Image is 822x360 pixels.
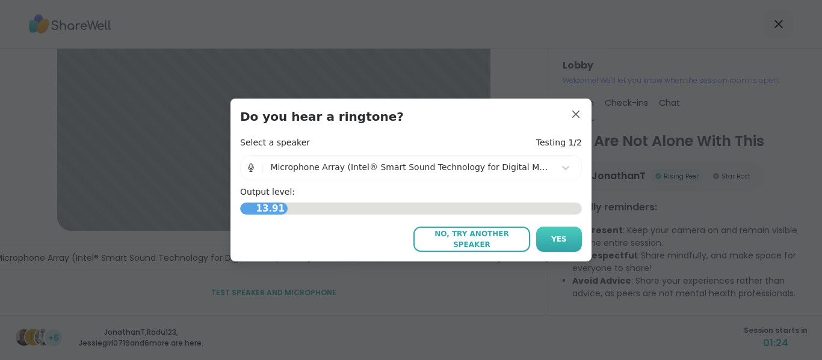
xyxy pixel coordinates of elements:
[246,156,256,180] img: Microphone
[419,228,524,250] span: No, try another speaker
[536,137,582,149] h4: Testing 1/2
[240,108,582,125] h3: Do you hear a ringtone?
[261,156,264,180] span: |
[536,227,582,252] button: Yes
[240,137,310,149] h4: Select a speaker
[253,199,288,219] span: 13.91
[551,234,567,245] span: Yes
[413,227,530,252] button: No, try another speaker
[240,186,582,198] h4: Output level:
[270,161,549,174] div: Microphone Array (Intel® Smart Sound Technology for Digital Microphones)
